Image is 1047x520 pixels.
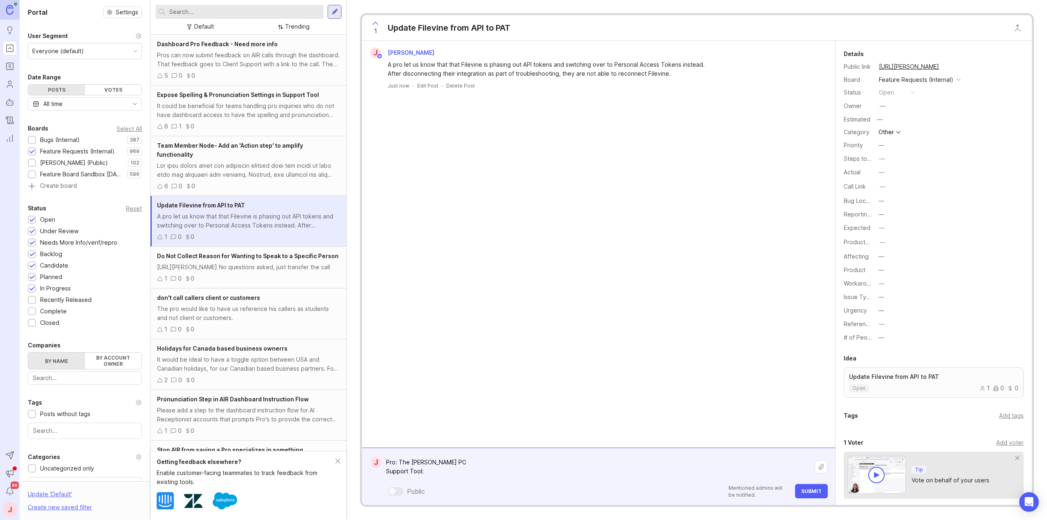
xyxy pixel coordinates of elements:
[2,41,17,56] a: Portal
[157,101,340,119] div: It could be beneficial for teams handling pro inquiries who do not have dashboard access to have ...
[213,488,237,513] img: Salesforce logo
[844,75,872,84] div: Board
[151,86,346,136] a: Expose Spelling & Pronunciation Settings in Support ToolIt could be beneficial for teams handling...
[169,7,320,16] input: Search...
[844,224,870,231] label: Expected
[844,280,877,287] label: Workaround
[117,126,142,131] div: Select All
[878,210,884,219] div: —
[43,99,63,108] div: All time
[178,376,182,385] div: 0
[442,82,443,89] div: ·
[1007,385,1018,391] div: 0
[28,452,60,462] div: Categories
[878,141,884,150] div: —
[40,318,59,327] div: Closed
[377,53,383,59] img: member badge
[844,197,879,204] label: Bug Location
[40,307,67,316] div: Complete
[844,293,874,300] label: Issue Type
[184,492,202,510] img: Zendesk logo
[381,455,815,479] textarea: Pro: The [PERSON_NAME] PC Support Tool:
[130,171,139,178] p: 596
[915,466,923,473] p: Tip
[28,124,48,133] div: Boards
[40,261,68,270] div: Candidate
[130,160,139,166] p: 102
[880,238,885,247] div: —
[878,266,884,275] div: —
[191,122,194,131] div: 0
[85,353,142,369] label: By account owner
[116,8,138,16] span: Settings
[178,232,182,241] div: 0
[157,91,319,98] span: Expose Spelling & Pronunciation Settings in Support Tool
[157,396,309,403] span: Pronunciation Step in AIR Dashboard Instruction Flow
[844,367,1024,398] a: Update Filevine from API to PATopen100
[844,88,872,97] div: Status
[880,182,885,191] div: —
[407,486,425,496] div: Public
[844,211,887,218] label: Reporting Team
[878,306,884,315] div: —
[2,59,17,74] a: Roadmaps
[844,438,863,448] div: 1 Voter
[844,239,887,245] label: ProductboardID
[191,325,194,334] div: 0
[157,263,340,272] div: [URL][PERSON_NAME] No questions asked, just transfer the call
[179,122,182,131] div: 1
[844,411,858,421] div: Tags
[157,161,340,179] div: Lor ipsu dolors amet con adipiscin elitsed doei tem incidi ut labo etdo mag aliquaen adm veniamq....
[157,304,340,322] div: The pro would like to have us reference his callers as students and not client or customers.
[2,77,17,92] a: Users
[980,385,990,391] div: 1
[844,307,867,314] label: Urgency
[191,274,194,283] div: 0
[179,182,182,191] div: 0
[164,325,167,334] div: 1
[157,202,245,209] span: Update Filevine from API to PAT
[40,250,62,259] div: Backlog
[130,148,139,155] p: 969
[40,284,71,293] div: In Progress
[844,128,872,137] div: Category
[2,484,17,499] button: Notifications
[40,410,90,419] div: Posts without tags
[157,51,340,69] div: Pros can now submit feedback on AIR calls through the dashboard. That feedback goes to Client Sup...
[2,113,17,128] a: Changelog
[2,23,17,38] a: Ideas
[848,456,906,494] img: video-thumbnail-vote-d41b83416815613422e2ca741bf692cc.jpg
[999,411,1024,420] div: Add tags
[28,353,85,369] label: By name
[157,468,335,486] div: Enable customer-facing teammates to track feedback from existing tools.
[157,345,288,352] span: Holidays for Canada based business ownerrs
[879,168,885,177] div: —
[191,182,195,191] div: 0
[40,147,115,156] div: Feature Requests (Internal)
[878,252,884,261] div: —
[128,101,142,107] svg: toggle icon
[164,376,168,385] div: 2
[191,426,194,435] div: 0
[2,131,17,146] a: Reporting
[801,488,822,494] span: Submit
[179,71,182,80] div: 0
[40,158,108,167] div: [PERSON_NAME] (Public)
[103,7,142,18] a: Settings
[844,62,872,71] div: Public link
[728,484,790,498] p: Mentioned admins will be notified.
[157,294,260,301] span: don't call callers client or customers
[996,438,1024,447] div: Add voter
[33,481,137,490] input: Search...
[157,457,335,466] div: Getting feedback elsewhere?
[151,288,346,339] a: don't call callers client or customersThe pro would like to have us reference his callers as stud...
[844,320,880,327] label: Reference(s)
[40,227,79,236] div: Under Review
[157,41,278,47] span: Dashboard Pro Feedback - Need more info
[849,373,1018,381] p: Update Filevine from API to PAT
[879,154,885,163] div: —
[40,215,55,224] div: Open
[388,82,409,89] span: Just now
[157,252,339,259] span: Do Not Collect Reason for Wanting to Speak to a Specific Person
[876,223,887,233] button: Expected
